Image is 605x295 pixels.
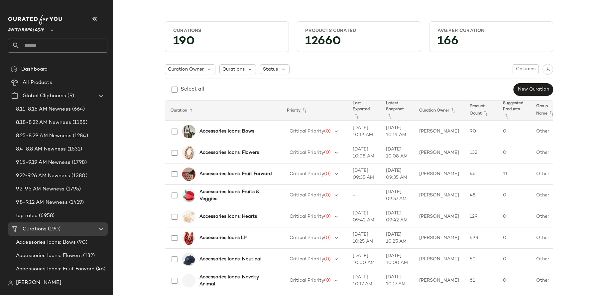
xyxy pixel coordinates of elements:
span: Critical Priority [290,257,324,262]
span: (1795) [65,185,81,193]
td: [PERSON_NAME] [414,206,464,227]
td: 129 [464,206,498,227]
td: [DATE] 10:19 AM [381,121,414,142]
td: [PERSON_NAME] [414,121,464,142]
td: 0 [498,121,531,142]
span: (46) [95,265,106,273]
td: [PERSON_NAME] [414,163,464,185]
img: 103040366_012_b14 [182,167,195,181]
td: 498 [464,227,498,249]
span: (132) [82,252,95,260]
span: (0) [324,150,331,155]
span: Accessories Icons: Bows [16,239,76,246]
b: Accessories Icons: Novelty Animal [199,274,274,288]
div: Select all [181,86,204,94]
span: (0) [324,129,331,134]
img: svg%3e [545,67,550,72]
b: Accessories Icons: Nautical [199,256,261,263]
button: New Curation [514,83,553,96]
b: Accessories Icons: Hearts [199,213,257,220]
th: Product Count [464,101,498,121]
span: (0) [324,278,331,283]
span: 9.22-9.26 AM Newness [16,172,70,180]
img: 103277596_021_b [182,231,195,245]
td: 61 [464,270,498,291]
span: Critical Priority [290,171,324,176]
span: 8.18-8.22 AM Newness [16,119,71,127]
td: Other [531,227,564,249]
td: [PERSON_NAME] [414,227,464,249]
span: (1185) [71,119,87,127]
td: [DATE] 09:35 AM [381,163,414,185]
span: Critical Priority [290,214,324,219]
td: 0 [498,227,531,249]
td: Other [531,185,564,206]
b: Accessories Icons: Bows [199,128,254,135]
img: 104969597_070_b [182,210,195,223]
td: [PERSON_NAME] [414,270,464,291]
img: svg%3e [8,280,13,286]
td: [DATE] 10:08 AM [347,142,381,163]
span: (0) [324,171,331,176]
img: 103591699_041_b [182,253,195,266]
img: cfy_white_logo.C9jOOHJF.svg [8,15,64,25]
div: Avg.per Curation [437,28,545,34]
td: [PERSON_NAME] [414,249,464,270]
span: Columns [516,67,536,72]
span: Curations [23,225,47,233]
td: [DATE] 10:17 AM [347,270,381,291]
span: Critical Priority [290,278,324,283]
th: Last Exported [347,101,381,121]
td: - [347,185,381,206]
span: Curations [222,66,245,73]
td: Other [531,249,564,270]
img: svg%3e [11,66,17,73]
img: 105495212_060_b [182,189,195,202]
td: Other [531,121,564,142]
span: (1380) [70,172,87,180]
span: (1419) [68,199,84,206]
span: (190) [47,225,60,233]
span: top rated [16,212,38,220]
td: [DATE] 10:00 AM [381,249,414,270]
span: (6958) [38,212,55,220]
td: [DATE] 10:25 AM [347,227,381,249]
td: 0 [498,270,531,291]
span: Status [263,66,278,73]
b: Accessories Icons: Fruits & Veggies [199,188,274,202]
span: (0) [324,193,331,198]
span: (0) [324,214,331,219]
b: Accessories Icons: Fruit Forward [199,170,272,177]
span: Accessories Icons: Fruit Forward [16,265,95,273]
td: 46 [464,163,498,185]
td: Other [531,270,564,291]
td: [PERSON_NAME] [414,142,464,163]
td: 48 [464,185,498,206]
img: 99855405_030_b [182,125,195,138]
span: Dashboard [21,66,48,73]
td: [DATE] 09:57 AM [381,185,414,206]
th: Curation [165,101,282,121]
span: Global Clipboards [23,92,66,100]
b: Accessories Icons LP [199,234,247,241]
span: Critical Priority [290,235,324,240]
span: (664) [71,106,85,113]
td: 0 [498,142,531,163]
span: 8.25-8.29 AM Newness [16,132,71,140]
span: (90) [76,239,87,246]
span: [PERSON_NAME] [16,279,61,287]
div: 166 [432,37,550,49]
span: (1532) [66,146,82,153]
div: 12660 [300,37,418,49]
td: Other [531,142,564,163]
th: Suggested Products [498,101,531,121]
td: 0 [498,185,531,206]
th: Priority [282,101,347,121]
span: (1798) [70,159,87,166]
span: (0) [324,257,331,262]
span: New Curation [518,87,549,92]
td: [DATE] 09:42 AM [381,206,414,227]
span: Accessories Icons: Flowers [16,252,82,260]
td: 90 [464,121,498,142]
td: 0 [498,249,531,270]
